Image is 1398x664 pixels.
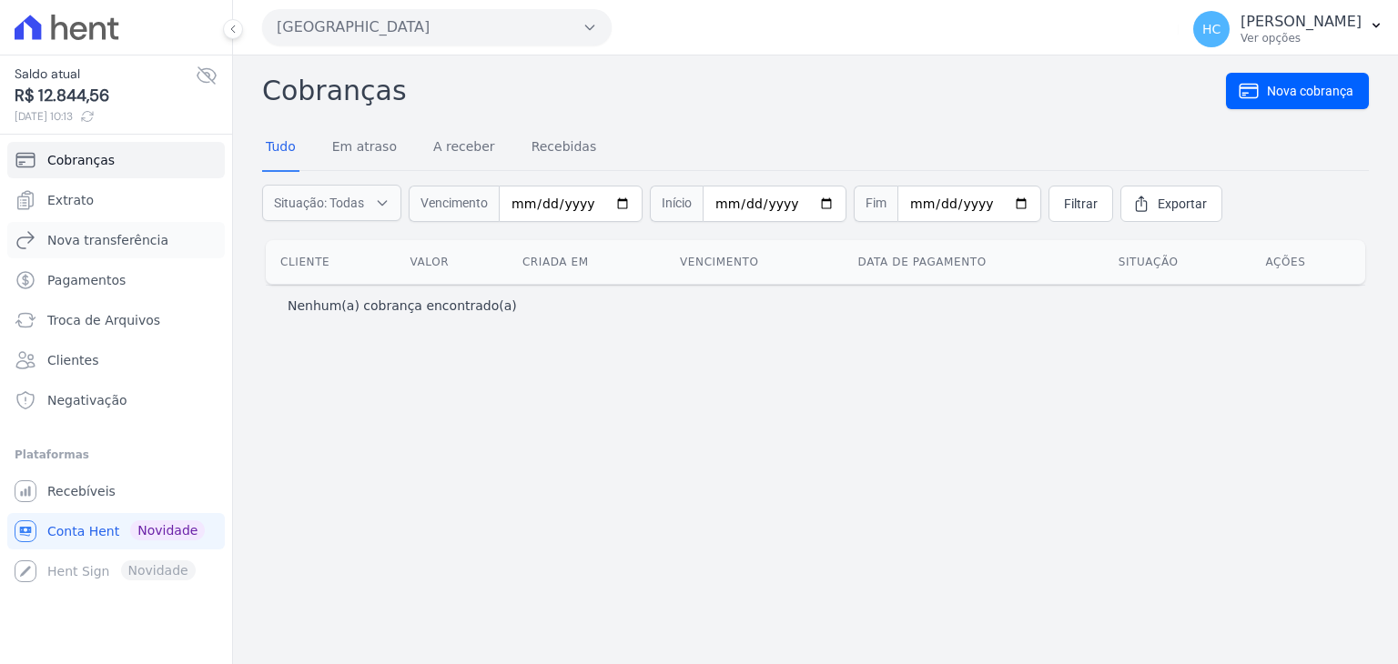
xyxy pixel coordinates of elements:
[7,473,225,509] a: Recebíveis
[1179,4,1398,55] button: HC [PERSON_NAME] Ver opções
[274,194,364,212] span: Situação: Todas
[409,186,499,222] span: Vencimento
[47,391,127,409] span: Negativação
[288,297,517,315] p: Nenhum(a) cobrança encontrado(a)
[528,125,601,172] a: Recebidas
[47,482,116,500] span: Recebíveis
[47,271,126,289] span: Pagamentos
[7,142,225,178] a: Cobranças
[650,186,703,222] span: Início
[7,182,225,218] a: Extrato
[7,513,225,549] a: Conta Hent Novidade
[1120,186,1222,222] a: Exportar
[1251,240,1365,284] th: Ações
[430,125,499,172] a: A receber
[1241,13,1362,31] p: [PERSON_NAME]
[1158,195,1207,213] span: Exportar
[329,125,400,172] a: Em atraso
[1104,240,1251,284] th: Situação
[7,382,225,418] a: Negativação
[1048,186,1113,222] a: Filtrar
[47,231,168,249] span: Nova transferência
[396,240,508,284] th: Valor
[130,520,205,540] span: Novidade
[844,240,1104,284] th: Data de pagamento
[508,240,665,284] th: Criada em
[15,108,196,125] span: [DATE] 10:13
[7,302,225,338] a: Troca de Arquivos
[1241,31,1362,45] p: Ver opções
[1226,73,1369,109] a: Nova cobrança
[7,342,225,378] a: Clientes
[15,444,218,466] div: Plataformas
[15,84,196,108] span: R$ 12.844,56
[15,142,218,589] nav: Sidebar
[262,70,1226,111] h2: Cobranças
[262,185,401,221] button: Situação: Todas
[854,186,897,222] span: Fim
[47,151,115,169] span: Cobranças
[47,191,94,209] span: Extrato
[262,9,612,45] button: [GEOGRAPHIC_DATA]
[1267,82,1353,100] span: Nova cobrança
[266,240,396,284] th: Cliente
[665,240,844,284] th: Vencimento
[7,222,225,258] a: Nova transferência
[1064,195,1098,213] span: Filtrar
[15,65,196,84] span: Saldo atual
[47,351,98,369] span: Clientes
[7,262,225,298] a: Pagamentos
[262,125,299,172] a: Tudo
[47,522,119,540] span: Conta Hent
[47,311,160,329] span: Troca de Arquivos
[1202,23,1221,35] span: HC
